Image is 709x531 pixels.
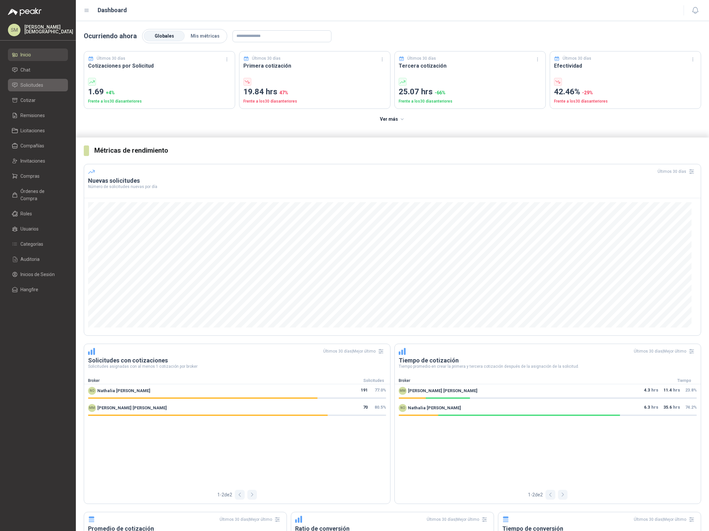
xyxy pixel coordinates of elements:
span: 77.0 % [375,388,386,392]
span: 6.3 [644,404,650,412]
a: Licitaciones [8,124,68,137]
div: MM [399,387,407,395]
span: 191 [361,387,368,395]
span: Solicitudes [20,81,43,89]
span: Licitaciones [20,127,45,134]
span: Hangfire [20,286,38,293]
a: Usuarios [8,223,68,235]
span: Cotizar [20,97,36,104]
div: NO [399,404,407,412]
p: Solicitudes asignadas con al menos 1 cotización por broker [88,364,386,368]
span: Invitaciones [20,157,45,165]
span: -66 % [435,90,446,95]
div: Últimos 30 días | Mejor último [323,346,386,357]
span: Compañías [20,142,44,149]
p: 19.84 hrs [243,86,386,98]
a: Invitaciones [8,155,68,167]
img: Logo peakr [8,8,42,16]
p: hrs [663,387,680,395]
div: Broker [84,378,357,384]
div: Solicitudes [357,378,390,384]
span: 1 - 2 de 2 [528,491,543,498]
span: Chat [20,66,30,74]
span: 74.2 % [685,405,697,410]
a: Categorías [8,238,68,250]
span: Compras [20,172,40,180]
a: Inicios de Sesión [8,268,68,281]
p: hrs [644,404,658,412]
span: Nathalia [PERSON_NAME] [97,388,150,394]
p: [PERSON_NAME] [DEMOGRAPHIC_DATA] [24,25,73,34]
p: Frente a los 30 días anteriores [399,98,541,105]
p: hrs [644,387,658,395]
span: Mis métricas [191,33,220,39]
p: 42.46% [554,86,697,98]
h3: Cotizaciones por Solicitud [88,62,231,70]
div: Broker [395,378,668,384]
div: Últimos 30 días | Mejor último [634,514,697,525]
p: Tiempo promedio en crear la primera y tercera cotización después de la asignación de la solicitud. [399,364,697,368]
span: Órdenes de Compra [20,188,62,202]
span: Auditoria [20,256,40,263]
p: Últimos 30 días [563,55,591,62]
span: 47 % [279,90,288,95]
p: Frente a los 30 días anteriores [243,98,386,105]
p: 25.07 hrs [399,86,541,98]
h3: Nuevas solicitudes [88,177,697,185]
span: 4.3 [644,387,650,395]
span: Roles [20,210,32,217]
div: Últimos 30 días | Mejor último [634,346,697,357]
div: Tiempo [668,378,701,384]
a: Chat [8,64,68,76]
a: Compras [8,170,68,182]
span: Remisiones [20,112,45,119]
span: -29 % [582,90,593,95]
span: Globales [155,33,174,39]
button: Ver más [376,113,409,126]
div: Últimos 30 días | Mejor último [427,514,490,525]
span: 11.4 [663,387,672,395]
p: Número de solicitudes nuevas por día [88,185,697,189]
span: 1 - 2 de 2 [217,491,232,498]
span: [PERSON_NAME] [PERSON_NAME] [97,405,167,411]
h3: Efectividad [554,62,697,70]
h3: Tiempo de cotización [399,357,697,364]
a: Roles [8,207,68,220]
span: Nathalia [PERSON_NAME] [408,405,461,411]
span: Inicios de Sesión [20,271,55,278]
a: Compañías [8,140,68,152]
span: 23.8 % [685,388,697,392]
h3: Tercera cotización [399,62,541,70]
a: Remisiones [8,109,68,122]
p: Últimos 30 días [252,55,281,62]
p: Ocurriendo ahora [84,31,137,41]
span: 70 [363,404,368,412]
a: Solicitudes [8,79,68,91]
span: Categorías [20,240,43,248]
div: Últimos 30 días | Mejor último [220,514,283,525]
span: 80.5 % [375,405,386,410]
div: MM [88,404,96,412]
a: Cotizar [8,94,68,107]
div: SM [8,24,20,36]
a: Inicio [8,48,68,61]
span: [PERSON_NAME] [PERSON_NAME] [408,388,478,394]
h1: Dashboard [98,6,127,15]
p: 1.69 [88,86,231,98]
a: Órdenes de Compra [8,185,68,205]
h3: Primera cotización [243,62,386,70]
a: Auditoria [8,253,68,265]
h3: Métricas de rendimiento [94,145,701,156]
p: Frente a los 30 días anteriores [554,98,697,105]
span: 35.6 [663,404,672,412]
div: NO [88,387,96,395]
a: Hangfire [8,283,68,296]
span: Inicio [20,51,31,58]
div: Últimos 30 días [658,166,697,177]
span: Usuarios [20,225,39,233]
span: + 4 % [106,90,115,95]
p: Frente a los 30 días anteriores [88,98,231,105]
h3: Solicitudes con cotizaciones [88,357,386,364]
p: hrs [663,404,680,412]
p: Últimos 30 días [97,55,125,62]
